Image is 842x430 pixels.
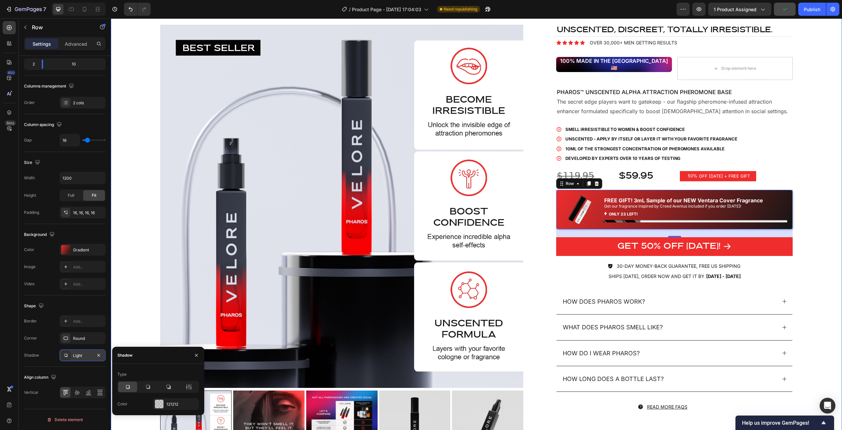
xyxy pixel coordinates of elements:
[446,79,681,98] p: The secret edge players want to gatekeep - our flagship pheromone-infused attraction enhancer for...
[25,60,37,69] div: 2
[500,46,507,53] strong: 🇺🇸
[493,184,676,191] p: Get our fragrance inspired by Creed Aventus included if you order [DATE]!
[742,420,820,426] span: Help us improve GemPages!
[6,70,16,75] div: 450
[498,255,594,261] span: SHIPS [DATE], Order now and get it by
[820,398,835,414] div: Open Intercom Messenger
[24,230,56,239] div: Background
[595,255,630,261] span: [DATE] - [DATE]
[111,18,842,430] iframe: Design area
[24,281,35,287] div: Video
[24,158,41,167] div: Size
[73,281,104,287] div: Add...
[3,3,49,16] button: 7
[452,279,534,287] p: HOW DOES PHAROS WORK?
[507,223,609,234] div: GET 50% OFF [DATE]!
[24,175,35,181] div: Width
[445,38,561,54] h2: 100% MADE IN THE [GEOGRAPHIC_DATA]
[73,264,104,270] div: Add...
[455,136,626,144] p: Developed by Experts OVER 10 YEARS OF TESTING
[454,162,464,168] div: Row
[73,318,104,324] div: Add...
[73,336,104,341] div: Round
[24,137,32,143] div: Gap
[452,357,553,364] p: HOW LONG DOES A BOTTLE LAST?
[24,192,36,198] div: Height
[124,3,151,16] div: Undo/Redo
[117,352,133,358] div: Shadow
[445,69,682,78] h1: PHAROS™ Unscented Alpha Attraction Pheromone Base
[166,401,197,407] div: 121212
[73,100,104,106] div: 2 cols
[445,219,682,238] button: GET 50% OFF TODAY!
[587,154,640,162] div: OFF [DATE] + FREE GIFT
[455,127,626,134] p: 10mL of the strongest concentration of pheromones available
[24,264,36,270] div: Image
[48,60,104,69] div: 10
[352,6,421,13] span: Product Page - [DATE] 17:04:03
[117,371,127,377] div: Type
[742,419,828,427] button: Show survey - Help us improve GemPages!
[506,243,630,252] p: 30-DAY MONEY-BACK GUARANTEE, FREE US SHIPPING
[708,3,771,16] button: 1 product assigned
[24,210,39,215] div: Padding
[610,47,645,53] div: Drop element here
[498,192,527,199] p: ONLY 23 LEFT!
[24,352,39,358] div: Shadow
[798,3,826,16] button: Publish
[33,40,51,47] p: Settings
[24,247,34,253] div: Color
[507,153,564,163] h2: $59.95
[24,318,37,324] div: Border
[24,373,58,382] div: Align column
[24,390,38,395] div: Vertical
[24,100,35,106] div: Order
[493,177,676,187] p: FREE GIFT! 3mL Sample of our NEW Ventara Cover Fragrance
[5,120,16,126] div: Beta
[92,192,96,198] span: Fit
[452,305,552,313] p: WHAT DOES PHAROS SMELL LIKE?
[117,401,128,407] div: Color
[60,134,80,146] input: Auto
[24,415,106,425] button: Delete element
[24,82,75,91] div: Columns management
[458,177,481,205] img: gempages_535319184205153300-25398a05-629b-4b60-9b73-57cb20032642.png
[804,6,820,13] div: Publish
[32,23,88,31] p: Row
[73,247,104,253] div: Gradient
[455,107,626,115] p: SMELL IRRESISTIBLE TO WOMEN & BOOST CONFIDENCE
[444,6,477,12] span: Need republishing
[349,6,351,13] span: /
[65,40,87,47] p: Advanced
[445,153,502,163] h2: $̶1̶1̶9̶.9̶5̶
[452,331,529,339] p: HOW DO I WEAR PHAROS?
[714,6,756,13] span: 1 product assigned
[47,416,83,424] div: Delete element
[68,192,74,198] span: Full
[576,154,587,161] div: 50%
[73,210,104,216] div: 16, 16, 16, 16
[455,117,626,124] p: UNSCENTED - APPLY BY ITSELF OR LAYER IT WITH YOUR FAVORITE FRAGRANCE
[479,21,566,27] p: Over 30,000+ MEN GETTING RESULTS
[24,302,45,311] div: Shape
[24,120,63,129] div: Column spacing
[60,172,105,184] input: Auto
[43,5,46,13] p: 7
[536,386,577,391] a: READ MORE FAQS
[73,353,92,359] div: Light
[24,335,37,341] div: Corner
